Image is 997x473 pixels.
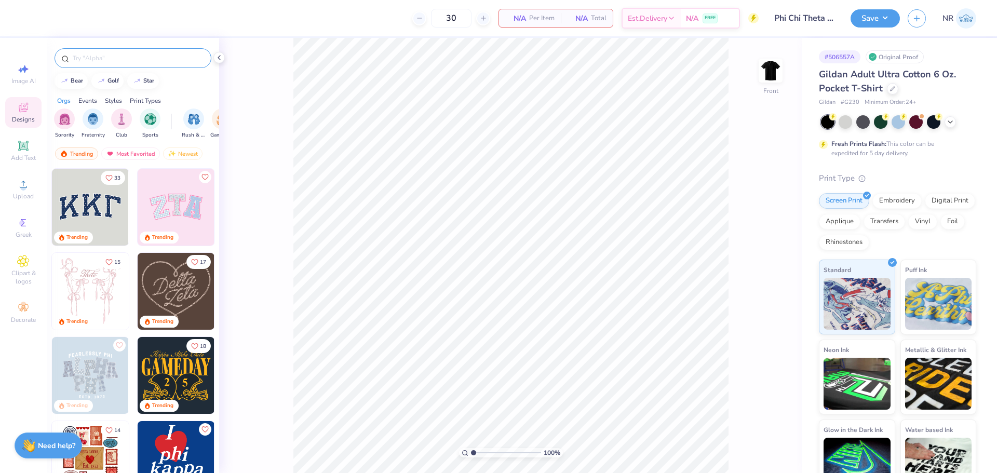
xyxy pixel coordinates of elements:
div: Embroidery [872,193,922,209]
button: filter button [54,109,75,139]
span: Greek [16,231,32,239]
img: trend_line.gif [133,78,141,84]
span: 33 [114,175,120,181]
div: Print Type [819,172,976,184]
span: Fraternity [82,131,105,139]
span: 18 [200,344,206,349]
img: 5a4b4175-9e88-49c8-8a23-26d96782ddc6 [52,337,129,414]
img: 3b9aba4f-e317-4aa7-a679-c95a879539bd [52,169,129,246]
button: Like [186,255,211,269]
div: Original Proof [866,50,924,63]
div: Most Favorited [101,147,160,160]
span: Est. Delivery [628,13,667,24]
button: Save [851,9,900,28]
img: Niki Roselle Tendencia [956,8,976,29]
img: 9980f5e8-e6a1-4b4a-8839-2b0e9349023c [138,169,214,246]
button: bear [55,73,88,89]
span: NR [942,12,953,24]
span: FREE [705,15,716,22]
div: Trending [152,402,173,410]
div: Front [763,86,778,96]
span: 17 [200,260,206,265]
span: N/A [505,13,526,24]
img: Front [760,60,781,81]
div: Trending [152,318,173,326]
img: ead2b24a-117b-4488-9b34-c08fd5176a7b [214,253,291,330]
span: Sorority [55,131,74,139]
img: trending.gif [60,150,68,157]
div: filter for Rush & Bid [182,109,206,139]
div: Newest [163,147,203,160]
div: filter for Game Day [210,109,234,139]
img: Sports Image [144,113,156,125]
button: filter button [82,109,105,139]
button: filter button [210,109,234,139]
img: b8819b5f-dd70-42f8-b218-32dd770f7b03 [138,337,214,414]
button: Like [199,171,211,183]
img: Sorority Image [59,113,71,125]
img: Metallic & Glitter Ink [905,358,972,410]
div: Trending [66,402,88,410]
div: star [143,78,154,84]
button: filter button [182,109,206,139]
div: filter for Sorority [54,109,75,139]
span: Image AI [11,77,36,85]
img: Club Image [116,113,127,125]
button: golf [91,73,124,89]
button: Like [101,255,125,269]
div: This color can be expedited for 5 day delivery. [831,139,959,158]
div: bear [71,78,83,84]
span: Clipart & logos [5,269,42,286]
span: Glow in the Dark Ink [824,424,883,435]
img: most_fav.gif [106,150,114,157]
span: Designs [12,115,35,124]
span: Gildan Adult Ultra Cotton 6 Oz. Pocket T-Shirt [819,68,956,94]
span: Minimum Order: 24 + [865,98,917,107]
img: 5ee11766-d822-42f5-ad4e-763472bf8dcf [214,169,291,246]
div: Orgs [57,96,71,105]
div: filter for Sports [140,109,160,139]
div: # 506557A [819,50,860,63]
div: Trending [152,234,173,241]
span: Game Day [210,131,234,139]
img: 12710c6a-dcc0-49ce-8688-7fe8d5f96fe2 [138,253,214,330]
span: Neon Ink [824,344,849,355]
img: Rush & Bid Image [188,113,200,125]
img: Puff Ink [905,278,972,330]
div: Events [78,96,97,105]
img: trend_line.gif [60,78,69,84]
span: Rush & Bid [182,131,206,139]
span: # G230 [841,98,859,107]
span: Water based Ink [905,424,953,435]
div: Trending [66,318,88,326]
input: – – [431,9,471,28]
div: Trending [55,147,98,160]
div: filter for Fraternity [82,109,105,139]
span: Total [591,13,607,24]
button: Like [113,339,126,352]
img: trend_line.gif [97,78,105,84]
button: filter button [111,109,132,139]
div: Vinyl [908,214,937,229]
img: d12a98c7-f0f7-4345-bf3a-b9f1b718b86e [128,253,205,330]
span: Club [116,131,127,139]
div: Styles [105,96,122,105]
span: Puff Ink [905,264,927,275]
strong: Fresh Prints Flash: [831,140,886,148]
img: 2b704b5a-84f6-4980-8295-53d958423ff9 [214,337,291,414]
button: Like [101,171,125,185]
span: 14 [114,428,120,433]
span: N/A [567,13,588,24]
img: Newest.gif [168,150,176,157]
span: Add Text [11,154,36,162]
img: Game Day Image [217,113,228,125]
button: filter button [140,109,160,139]
div: Trending [66,234,88,241]
button: Like [186,339,211,353]
div: Digital Print [925,193,975,209]
span: Per Item [529,13,555,24]
div: Foil [940,214,965,229]
img: Fraternity Image [87,113,99,125]
a: NR [942,8,976,29]
div: Print Types [130,96,161,105]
